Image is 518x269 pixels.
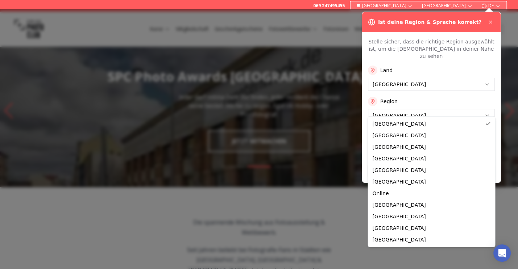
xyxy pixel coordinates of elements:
[372,167,426,173] span: [GEOGRAPHIC_DATA]
[372,225,426,231] span: [GEOGRAPHIC_DATA]
[372,144,426,150] span: [GEOGRAPHIC_DATA]
[372,214,426,219] span: [GEOGRAPHIC_DATA]
[372,121,426,127] span: [GEOGRAPHIC_DATA]
[372,190,389,196] span: Online
[372,202,426,208] span: [GEOGRAPHIC_DATA]
[372,156,426,161] span: [GEOGRAPHIC_DATA]
[372,237,426,243] span: [GEOGRAPHIC_DATA]
[372,133,426,138] span: [GEOGRAPHIC_DATA]
[372,179,426,185] span: [GEOGRAPHIC_DATA]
